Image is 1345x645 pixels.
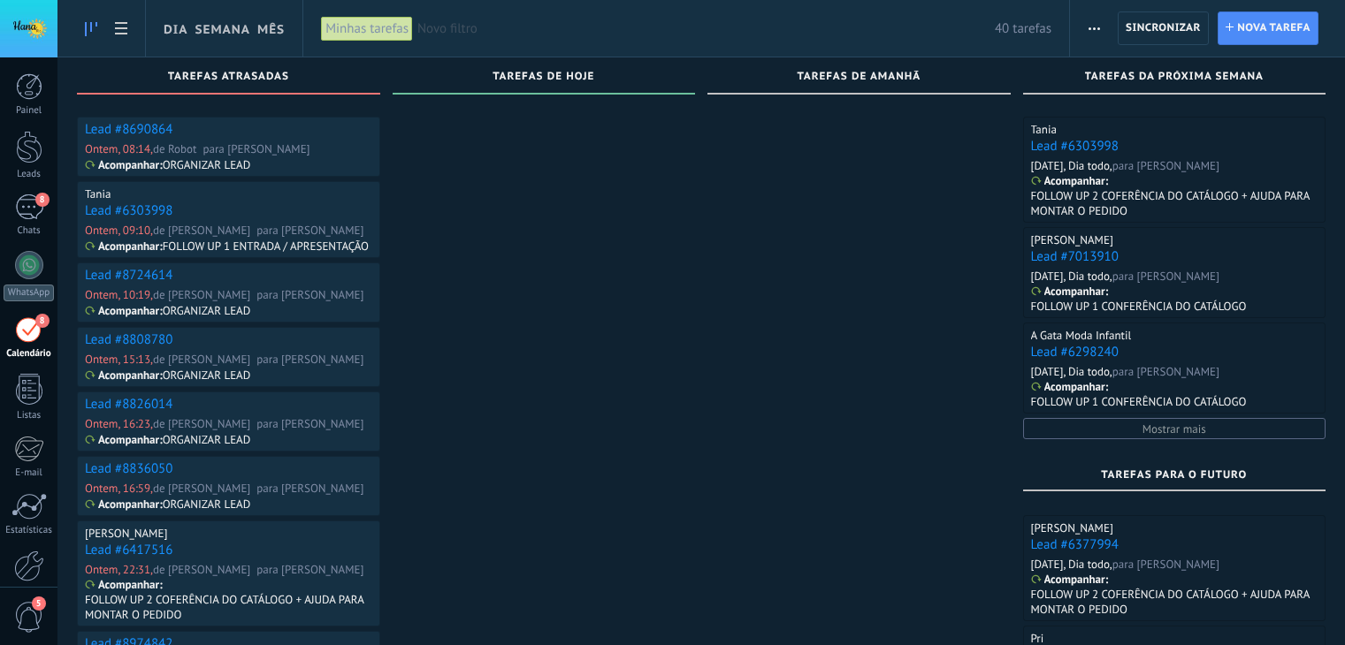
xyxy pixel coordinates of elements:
[1031,380,1109,394] div: :
[163,432,251,447] p: ORGANIZAR LEAD
[153,481,364,496] div: de [PERSON_NAME] para [PERSON_NAME]
[401,71,687,86] div: Tarefas de hoje
[1031,394,1247,409] p: FOLLOW UP 1 CONFERÊNCIA DO CATÁLOGO
[85,578,163,592] div: :
[153,223,364,238] div: de [PERSON_NAME] para [PERSON_NAME]
[98,304,159,318] p: Acompanhar
[85,352,153,367] div: Ontem, 15:13,
[1118,11,1209,45] button: Sincronizar
[1237,12,1311,44] span: Nova tarefa
[32,596,46,611] span: 5
[85,368,163,383] div: :
[85,542,172,558] a: Lead #6417516
[1031,138,1119,155] a: Lead #6303998
[1112,557,1219,572] div: para [PERSON_NAME]
[1101,469,1247,482] span: Tarefas para o futuro
[163,368,251,383] p: ORGANIZAR LEAD
[1031,520,1113,535] div: [PERSON_NAME]
[4,169,55,180] div: Leads
[1031,188,1316,218] p: FOLLOW UP 2 COFERÊNCIA DO CATÁLOGO + AJUDA PARA MONTAR O PEDIDO
[4,410,55,421] div: Listas
[85,460,172,477] a: Lead #8836050
[1218,11,1318,45] button: Nova tarefa
[4,285,54,301] div: WhatsApp
[35,314,50,328] span: 8
[493,71,594,83] span: Tarefas de hoje
[85,497,163,512] div: :
[163,497,251,512] p: ORGANIZAR LEAD
[98,433,159,447] p: Acompanhar
[321,16,413,42] div: Minhas tarefas
[4,467,55,479] div: E-mail
[1044,285,1105,299] p: Acompanhar
[153,562,364,577] div: de [PERSON_NAME] para [PERSON_NAME]
[1142,421,1206,436] span: Mostrar mais
[35,193,50,207] span: 8
[1031,344,1119,360] a: Lead #6298240
[85,267,172,284] a: Lead #8724614
[98,497,159,512] p: Acompanhar
[417,20,995,37] span: Novo filtro
[1031,364,1112,379] div: [DATE], Dia todo,
[1112,269,1219,284] div: para [PERSON_NAME]
[85,202,172,219] a: Lead #6303998
[153,416,364,431] div: de [PERSON_NAME] para [PERSON_NAME]
[1085,71,1264,83] span: Tarefas da próxima semana
[1031,248,1119,265] a: Lead #7013910
[1031,269,1112,284] div: [DATE], Dia todo,
[98,368,159,383] p: Acompanhar
[85,141,153,156] div: Ontem, 08:14,
[1031,122,1057,137] div: Tania
[1031,587,1316,617] p: FOLLOW UP 2 COFERÊNCIA DO CATÁLOGO + AJUDA PARA MONTAR O PEDIDO
[163,239,369,254] p: FOLLOW UP 1 ENTRADA / APRESENTAÇÃO
[716,71,1002,86] div: Tarefas de amanhã
[797,71,921,83] span: Tarefas de amanhã
[153,141,310,156] div: de Robot para [PERSON_NAME]
[1031,174,1109,188] div: :
[85,562,153,577] div: Ontem, 22:31,
[85,481,153,496] div: Ontem, 16:59,
[1112,158,1219,173] div: para [PERSON_NAME]
[4,105,55,117] div: Painel
[168,71,289,83] span: Tarefas atrasadas
[1031,557,1112,572] div: [DATE], Dia todo,
[85,526,167,541] div: [PERSON_NAME]
[1031,299,1247,314] p: FOLLOW UP 1 CONFERÊNCIA DO CATÁLOGO
[85,416,153,431] div: Ontem, 16:23,
[1044,573,1105,587] p: Acompanhar
[1031,328,1132,343] div: A Gata Moda Infantil
[4,225,55,237] div: Chats
[98,578,159,592] p: Acompanhar
[85,121,172,138] a: Lead #8690864
[86,71,371,86] div: Tarefas atrasadas
[153,287,364,302] div: de [PERSON_NAME] para [PERSON_NAME]
[98,158,159,172] p: Acompanhar
[85,186,111,201] div: Tania
[1031,285,1109,299] div: :
[1031,573,1109,587] div: :
[85,158,163,172] div: :
[995,20,1051,37] span: 40 tarefas
[163,303,251,318] p: ORGANIZAR LEAD
[85,433,163,447] div: :
[98,239,159,254] p: Acompanhar
[1112,364,1219,379] div: para [PERSON_NAME]
[85,239,163,254] div: :
[163,157,251,172] p: ORGANIZAR LEAD
[85,331,172,348] a: Lead #8808780
[1031,536,1119,553] a: Lead #6377994
[1032,469,1318,484] div: Tarefas para o futuro
[1044,380,1105,394] p: Acompanhar
[4,348,55,360] div: Calendário
[85,287,153,302] div: Ontem, 10:19,
[85,223,153,238] div: Ontem, 09:10,
[85,304,163,318] div: :
[1031,232,1113,247] div: [PERSON_NAME]
[85,592,370,622] p: FOLLOW UP 2 COFERÊNCIA DO CATÁLOGO + AJUDA PARA MONTAR O PEDIDO
[4,525,55,536] div: Estatísticas
[1031,158,1112,173] div: [DATE], Dia todo,
[153,352,364,367] div: de [PERSON_NAME] para [PERSON_NAME]
[1044,174,1105,188] p: Acompanhar
[1126,23,1201,34] span: Sincronizar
